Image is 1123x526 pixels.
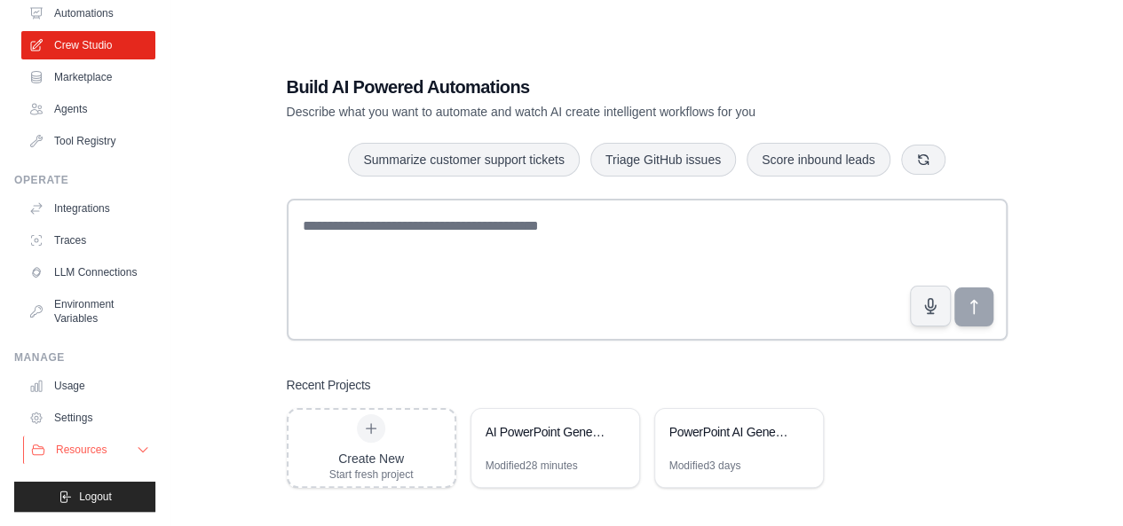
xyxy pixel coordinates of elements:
div: Create New [329,450,414,467]
a: Agents [21,95,155,123]
button: Logout [14,482,155,512]
a: Traces [21,226,155,255]
span: Logout [79,490,112,504]
a: Crew Studio [21,31,155,59]
a: Integrations [21,194,155,223]
div: AI PowerPoint Generator with Ollama [486,423,607,441]
iframe: Chat Widget [1034,441,1123,526]
a: Marketplace [21,63,155,91]
a: LLM Connections [21,258,155,287]
a: Settings [21,404,155,432]
p: Describe what you want to automate and watch AI create intelligent workflows for you [287,103,883,121]
a: Environment Variables [21,290,155,333]
button: Get new suggestions [901,145,945,175]
div: Modified 28 minutes [486,459,578,473]
div: Operate [14,173,155,187]
button: Score inbound leads [747,143,890,177]
a: Tool Registry [21,127,155,155]
a: Usage [21,372,155,400]
button: Summarize customer support tickets [348,143,579,177]
div: Manage [14,350,155,365]
span: Resources [56,443,107,457]
div: Modified 3 days [669,459,741,473]
div: PowerPoint AI Generator [669,423,791,441]
div: Start fresh project [329,467,414,482]
button: Click to speak your automation idea [910,286,951,326]
h3: Recent Projects [287,376,371,394]
button: Triage GitHub issues [590,143,736,177]
h1: Build AI Powered Automations [287,75,883,99]
button: Resources [23,436,157,464]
